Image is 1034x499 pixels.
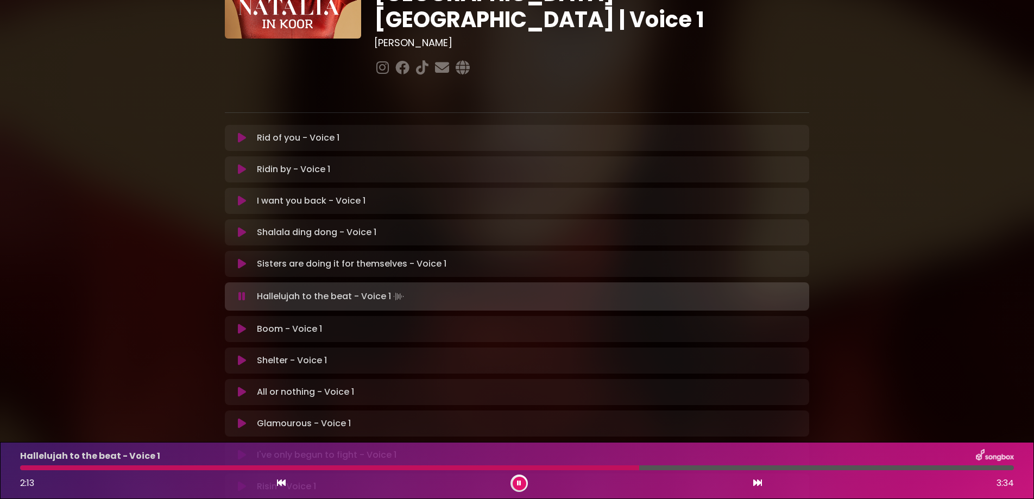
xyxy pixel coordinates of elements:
[391,289,406,304] img: waveform4.gif
[976,449,1014,463] img: songbox-logo-white.png
[257,163,330,176] p: Ridin by - Voice 1
[257,257,446,270] p: Sisters are doing it for themselves - Voice 1
[257,194,365,207] p: I want you back - Voice 1
[257,386,354,399] p: All or nothing - Voice 1
[257,131,339,144] p: Rid of you - Voice 1
[257,226,376,239] p: Shalala ding dong - Voice 1
[257,354,327,367] p: Shelter - Voice 1
[374,37,809,49] h3: [PERSON_NAME]
[257,323,322,336] p: Boom - Voice 1
[997,477,1014,490] span: 3:34
[20,450,160,463] p: Hallelujah to the beat - Voice 1
[257,289,406,304] p: Hallelujah to the beat - Voice 1
[257,417,351,430] p: Glamourous - Voice 1
[20,477,34,489] span: 2:13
